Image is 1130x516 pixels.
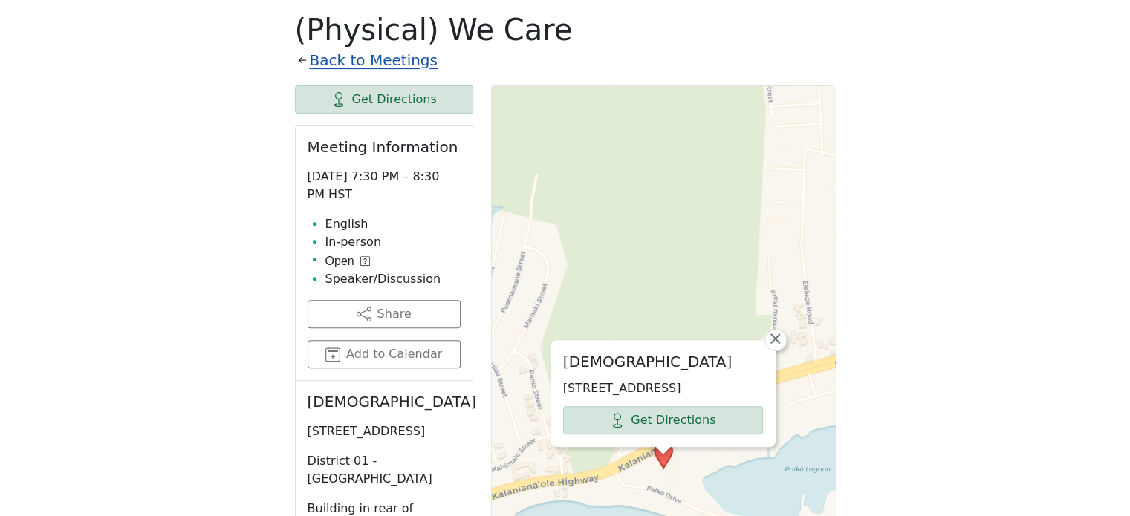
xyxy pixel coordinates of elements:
button: Open [325,252,370,270]
span: Open [325,252,354,270]
a: Get Directions [563,406,763,434]
p: [STREET_ADDRESS] [563,379,763,397]
a: Get Directions [295,85,473,114]
h2: [DEMOGRAPHIC_DATA] [308,393,461,411]
span: × [768,330,783,347]
li: English [325,215,461,233]
li: In-person [325,233,461,251]
p: [DATE] 7:30 PM – 8:30 PM HST [308,168,461,203]
li: Speaker/Discussion [325,270,461,288]
button: Add to Calendar [308,340,461,368]
h1: (Physical) We Care [295,12,836,48]
a: Close popup [764,329,787,351]
a: Back to Meetings [310,48,438,74]
h2: [DEMOGRAPHIC_DATA] [563,353,763,370]
h2: Meeting Information [308,138,461,156]
p: [STREET_ADDRESS] [308,422,461,440]
p: District 01 - [GEOGRAPHIC_DATA] [308,452,461,488]
button: Share [308,300,461,328]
